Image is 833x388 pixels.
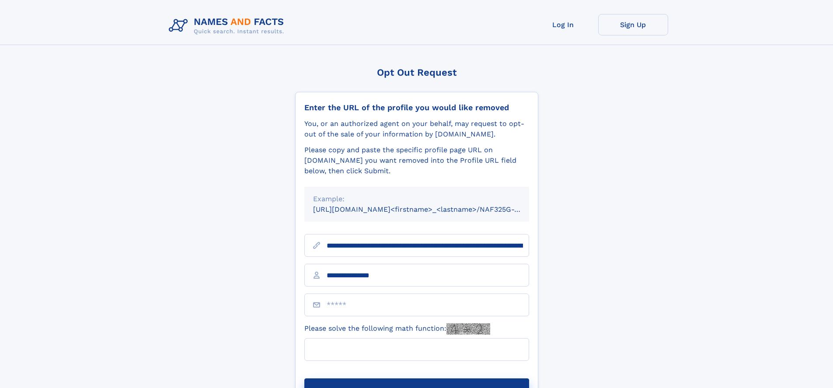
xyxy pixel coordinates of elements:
div: Opt Out Request [295,67,538,78]
div: Enter the URL of the profile you would like removed [304,103,529,112]
a: Sign Up [598,14,668,35]
div: Please copy and paste the specific profile page URL on [DOMAIN_NAME] you want removed into the Pr... [304,145,529,176]
div: You, or an authorized agent on your behalf, may request to opt-out of the sale of your informatio... [304,119,529,140]
div: Example: [313,194,520,204]
img: Logo Names and Facts [165,14,291,38]
label: Please solve the following math function: [304,323,490,335]
a: Log In [528,14,598,35]
small: [URL][DOMAIN_NAME]<firstname>_<lastname>/NAF325G-xxxxxxxx [313,205,546,213]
